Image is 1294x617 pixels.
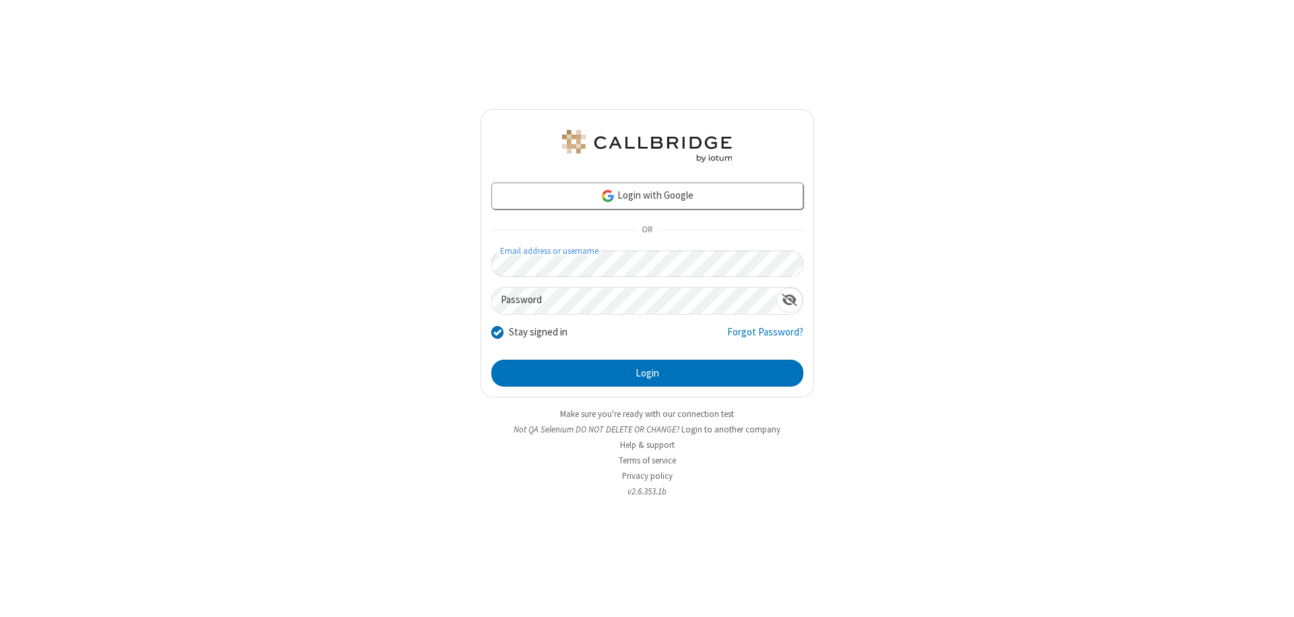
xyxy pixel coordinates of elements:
div: Show password [776,288,803,313]
a: Login with Google [491,183,803,209]
img: google-icon.png [600,189,615,203]
span: OR [636,221,658,240]
img: QA Selenium DO NOT DELETE OR CHANGE [559,130,735,162]
a: Make sure you're ready with our connection test [560,408,734,420]
input: Password [492,288,776,314]
button: Login to another company [681,423,780,436]
li: v2.6.353.1b [481,485,814,498]
a: Privacy policy [622,470,673,482]
a: Help & support [620,439,675,451]
a: Forgot Password? [727,325,803,350]
li: Not QA Selenium DO NOT DELETE OR CHANGE? [481,423,814,436]
label: Stay signed in [509,325,567,340]
button: Login [491,360,803,387]
input: Email address or username [491,251,803,277]
a: Terms of service [619,455,676,466]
